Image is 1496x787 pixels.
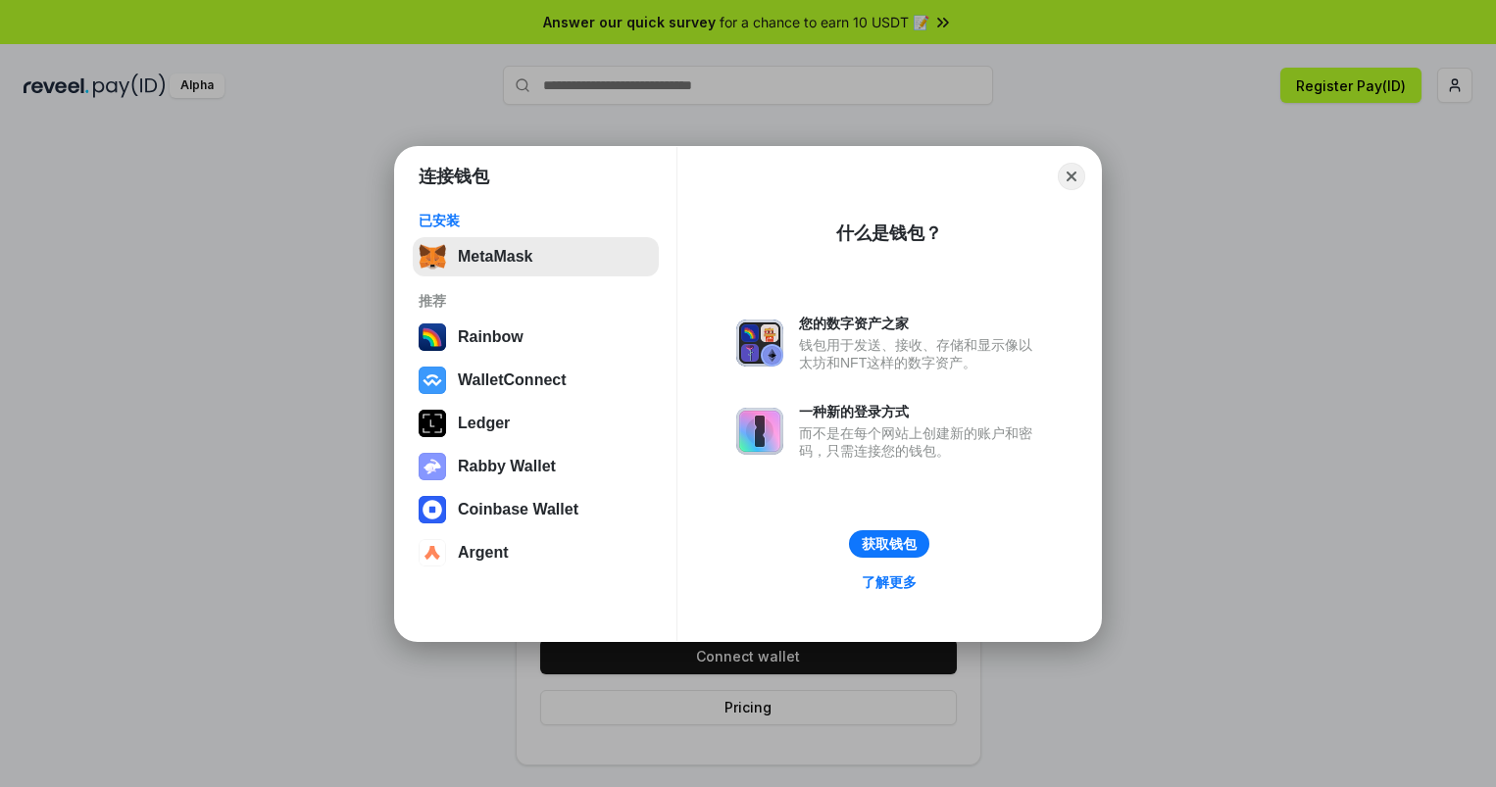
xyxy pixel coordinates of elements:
button: WalletConnect [413,361,659,400]
div: 而不是在每个网站上创建新的账户和密码，只需连接您的钱包。 [799,424,1042,460]
div: Coinbase Wallet [458,501,578,518]
img: svg+xml,%3Csvg%20width%3D%2228%22%20height%3D%2228%22%20viewBox%3D%220%200%2028%2028%22%20fill%3D... [419,539,446,566]
img: svg+xml,%3Csvg%20fill%3D%22none%22%20height%3D%2233%22%20viewBox%3D%220%200%2035%2033%22%20width%... [419,243,446,271]
img: svg+xml,%3Csvg%20xmlns%3D%22http%3A%2F%2Fwww.w3.org%2F2000%2Fsvg%22%20fill%3D%22none%22%20viewBox... [736,320,783,367]
h1: 连接钱包 [419,165,489,188]
div: Rabby Wallet [458,458,556,475]
img: svg+xml,%3Csvg%20xmlns%3D%22http%3A%2F%2Fwww.w3.org%2F2000%2Fsvg%22%20fill%3D%22none%22%20viewBox... [736,408,783,455]
button: Rainbow [413,318,659,357]
div: 您的数字资产之家 [799,315,1042,332]
button: Ledger [413,404,659,443]
img: svg+xml,%3Csvg%20width%3D%22120%22%20height%3D%22120%22%20viewBox%3D%220%200%20120%20120%22%20fil... [419,323,446,351]
div: Argent [458,544,509,562]
button: Coinbase Wallet [413,490,659,529]
div: 推荐 [419,292,653,310]
img: svg+xml,%3Csvg%20xmlns%3D%22http%3A%2F%2Fwww.w3.org%2F2000%2Fsvg%22%20width%3D%2228%22%20height%3... [419,410,446,437]
div: 什么是钱包？ [836,221,942,245]
div: Ledger [458,415,510,432]
div: MetaMask [458,248,532,266]
img: svg+xml,%3Csvg%20width%3D%2228%22%20height%3D%2228%22%20viewBox%3D%220%200%2028%2028%22%20fill%3D... [419,496,446,523]
div: 获取钱包 [862,535,917,553]
img: svg+xml,%3Csvg%20width%3D%2228%22%20height%3D%2228%22%20viewBox%3D%220%200%2028%2028%22%20fill%3D... [419,367,446,394]
div: 一种新的登录方式 [799,403,1042,420]
button: 获取钱包 [849,530,929,558]
button: Close [1058,163,1085,190]
button: Argent [413,533,659,572]
button: Rabby Wallet [413,447,659,486]
button: MetaMask [413,237,659,276]
div: Rainbow [458,328,524,346]
div: WalletConnect [458,371,567,389]
div: 钱包用于发送、接收、存储和显示像以太坊和NFT这样的数字资产。 [799,336,1042,371]
img: svg+xml,%3Csvg%20xmlns%3D%22http%3A%2F%2Fwww.w3.org%2F2000%2Fsvg%22%20fill%3D%22none%22%20viewBox... [419,453,446,480]
a: 了解更多 [850,569,928,595]
div: 已安装 [419,212,653,229]
div: 了解更多 [862,573,917,591]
